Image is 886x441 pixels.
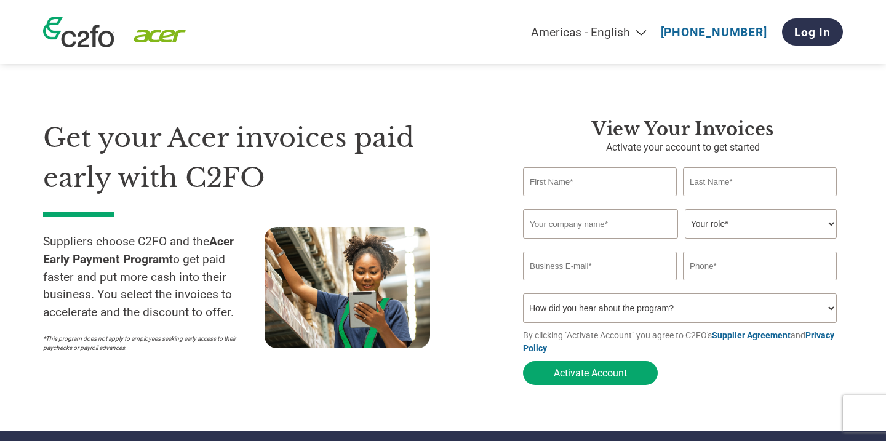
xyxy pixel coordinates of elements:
input: Your company name* [523,209,678,239]
input: Invalid Email format [523,252,677,280]
input: First Name* [523,167,677,196]
strong: Acer Early Payment Program [43,234,234,266]
p: By clicking "Activate Account" you agree to C2FO's and [523,329,843,355]
div: Inavlid Phone Number [683,282,837,288]
h3: View Your Invoices [523,118,843,140]
p: Suppliers choose C2FO and the to get paid faster and put more cash into their business. You selec... [43,233,265,322]
img: supply chain worker [265,227,430,348]
input: Phone* [683,252,837,280]
a: Log In [782,18,843,46]
p: Activate your account to get started [523,140,843,155]
h1: Get your Acer invoices paid early with C2FO [43,118,486,197]
a: [PHONE_NUMBER] [661,25,767,39]
p: *This program does not apply to employees seeking early access to their paychecks or payroll adva... [43,334,252,352]
div: Invalid company name or company name is too long [523,240,837,247]
div: Invalid first name or first name is too long [523,197,677,204]
select: Title/Role [685,209,837,239]
img: Acer [134,25,186,47]
button: Activate Account [523,361,658,385]
div: Invalid last name or last name is too long [683,197,837,204]
input: Last Name* [683,167,837,196]
a: Supplier Agreement [712,330,791,340]
img: c2fo logo [43,17,114,47]
div: Inavlid Email Address [523,282,677,288]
